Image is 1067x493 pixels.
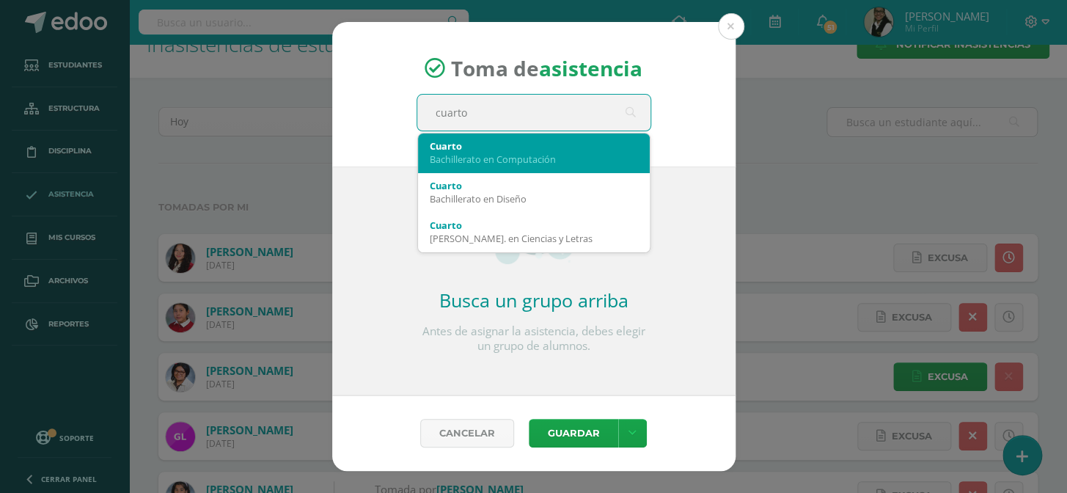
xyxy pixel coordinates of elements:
[430,232,638,245] div: [PERSON_NAME]. en Ciencias y Letras
[420,419,514,448] a: Cancelar
[718,13,744,40] button: Close (Esc)
[430,219,638,232] div: Cuarto
[539,54,642,82] strong: asistencia
[430,153,638,166] div: Bachillerato en Computación
[430,179,638,192] div: Cuarto
[430,192,638,205] div: Bachillerato en Diseño
[417,95,650,131] input: Busca un grado o sección aquí...
[430,139,638,153] div: Cuarto
[417,324,651,354] p: Antes de asignar la asistencia, debes elegir un grupo de alumnos.
[451,54,642,82] span: Toma de
[529,419,618,448] button: Guardar
[417,288,651,313] h2: Busca un grupo arriba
